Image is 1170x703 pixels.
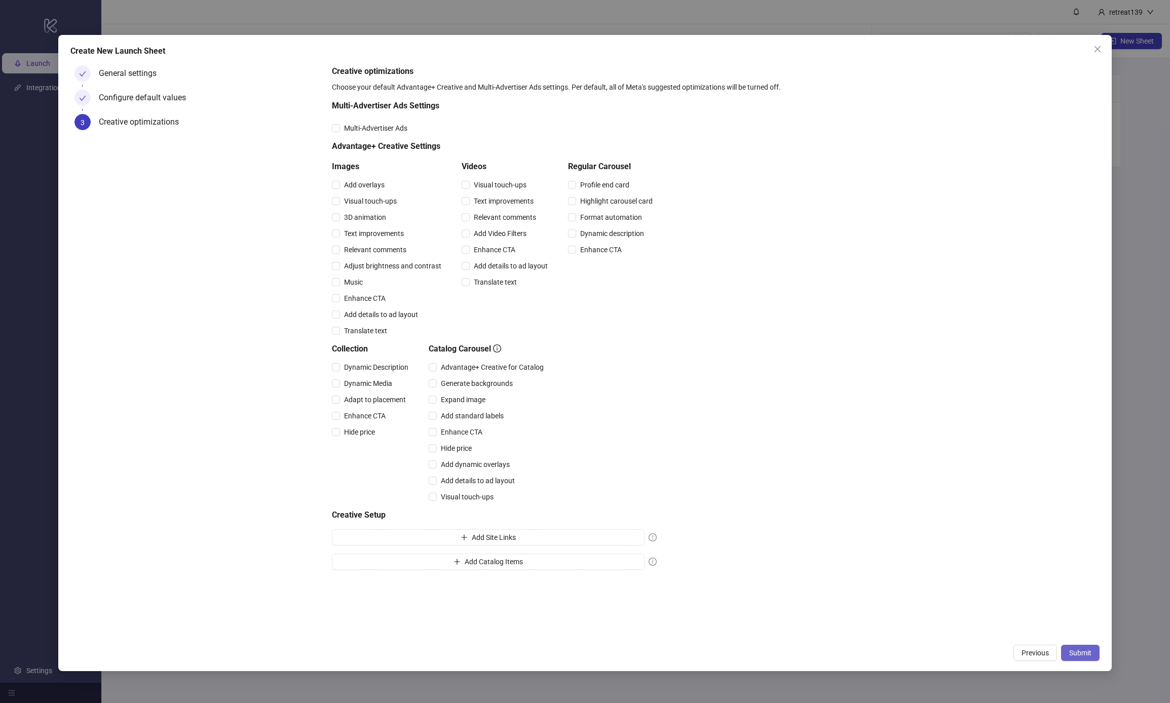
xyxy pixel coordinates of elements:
[332,100,657,112] h5: Multi-Advertiser Ads Settings
[332,140,657,152] h5: Advantage+ Creative Settings
[340,212,390,223] span: 3D animation
[340,362,412,373] span: Dynamic Description
[568,161,657,173] h5: Regular Carousel
[332,509,657,521] h5: Creative Setup
[81,119,85,127] span: 3
[332,554,645,570] button: Add Catalog Items
[437,410,508,421] span: Add standard labels
[470,212,540,223] span: Relevant comments
[332,161,445,173] h5: Images
[1089,41,1106,57] button: Close
[576,196,657,207] span: Highlight carousel card
[1061,645,1100,661] button: Submit
[437,475,519,486] span: Add details to ad layout
[462,161,552,173] h5: Videos
[340,309,422,320] span: Add details to ad layout
[340,325,391,336] span: Translate text
[437,443,476,454] span: Hide price
[576,228,648,239] span: Dynamic description
[649,533,657,541] span: exclamation-circle
[576,212,646,223] span: Format automation
[340,378,396,389] span: Dynamic Media
[1022,649,1049,657] span: Previous
[649,558,657,566] span: exclamation-circle
[340,179,389,190] span: Add overlays
[332,65,1096,77] h5: Creative optimizations
[340,394,410,405] span: Adapt to placement
[454,558,461,565] span: plus
[340,244,410,255] span: Relevant comments
[465,558,523,566] span: Add Catalog Items
[340,196,401,207] span: Visual touch-ups
[437,426,486,438] span: Enhance CTA
[1093,45,1102,53] span: close
[99,90,194,106] div: Configure default values
[437,394,489,405] span: Expand image
[340,426,379,438] span: Hide price
[332,529,645,545] button: Add Site Links
[332,343,412,355] h5: Collection
[437,459,514,470] span: Add dynamic overlays
[79,70,86,77] span: check
[340,293,390,304] span: Enhance CTA
[470,244,519,255] span: Enhance CTA
[79,95,86,102] span: check
[461,534,468,541] span: plus
[437,362,548,373] span: Advantage+ Creative for Catalog
[576,244,626,255] span: Enhance CTA
[1013,645,1057,661] button: Previous
[470,260,552,271] span: Add details to ad layout
[1069,649,1091,657] span: Submit
[472,533,516,541] span: Add Site Links
[437,491,498,502] span: Visual touch-ups
[493,344,501,353] span: info-circle
[99,114,187,130] div: Creative optimizations
[340,228,408,239] span: Text improvements
[340,123,411,134] span: Multi-Advertiser Ads
[332,82,1096,93] div: Choose your default Advantage+ Creative and Multi-Advertiser Ads settings. Per default, all of Me...
[340,277,367,288] span: Music
[470,196,538,207] span: Text improvements
[470,277,521,288] span: Translate text
[340,260,445,271] span: Adjust brightness and contrast
[470,228,531,239] span: Add Video Filters
[576,179,633,190] span: Profile end card
[340,410,390,421] span: Enhance CTA
[429,343,548,355] h5: Catalog Carousel
[70,45,1099,57] div: Create New Launch Sheet
[437,378,517,389] span: Generate backgrounds
[470,179,531,190] span: Visual touch-ups
[99,65,165,82] div: General settings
